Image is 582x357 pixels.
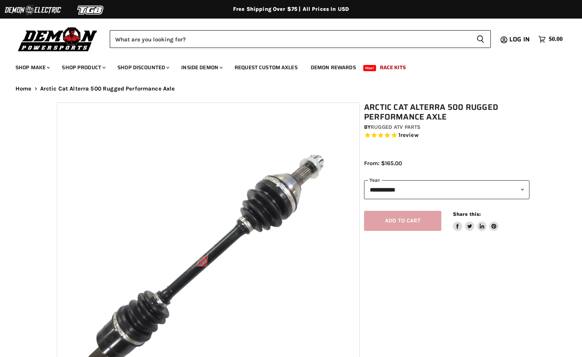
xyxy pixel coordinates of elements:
[110,30,491,48] form: Product
[398,132,419,139] span: 1 reviews
[175,60,227,75] a: Inside Demon
[549,36,563,43] span: $0.00
[364,123,529,132] div: by
[364,180,529,199] select: year
[62,3,120,17] img: TGB Logo 2
[364,160,402,167] span: From: $165.00
[400,132,419,139] span: review
[470,30,491,48] button: Search
[363,65,376,71] span: New!
[364,102,529,122] h1: Arctic Cat Alterra 500 Rugged Performance Axle
[374,60,412,75] a: Race Kits
[10,60,54,75] a: Shop Make
[453,211,481,217] span: Share this:
[15,85,32,92] a: Home
[112,60,174,75] a: Shop Discounted
[305,60,362,75] a: Demon Rewards
[534,34,567,45] a: $0.00
[509,34,530,44] span: Log in
[229,60,303,75] a: Request Custom Axles
[15,25,100,53] img: Demon Powersports
[506,36,534,43] a: Log in
[453,211,499,231] aside: Share this:
[40,85,175,92] span: Arctic Cat Alterra 500 Rugged Performance Axle
[56,60,110,75] a: Shop Product
[364,132,529,140] span: Rated 5.0 out of 5 stars 1 reviews
[4,3,62,17] img: Demon Electric Logo 2
[110,30,470,48] input: Search
[10,56,561,75] ul: Main menu
[371,124,420,130] a: Rugged ATV Parts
